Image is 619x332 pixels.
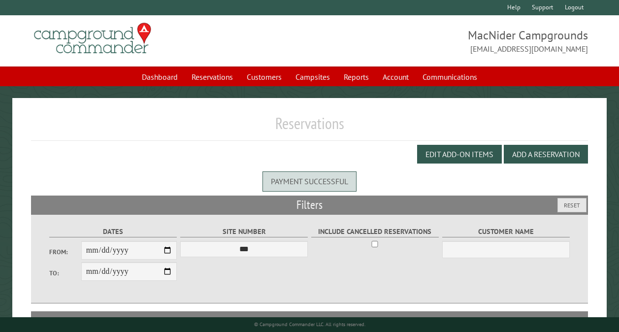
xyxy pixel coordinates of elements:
div: Payment successful [262,171,357,191]
h2: Filters [31,196,588,214]
label: From: [49,247,81,257]
label: Dates [49,226,177,237]
img: Campground Commander [31,19,154,58]
h1: Reservations [31,114,588,141]
a: Customers [241,67,288,86]
button: Edit Add-on Items [417,145,502,164]
a: Reports [338,67,375,86]
a: Dashboard [136,67,184,86]
a: Campsites [290,67,336,86]
label: Site Number [180,226,308,237]
label: Include Cancelled Reservations [311,226,439,237]
button: Reset [557,198,586,212]
small: © Campground Commander LLC. All rights reserved. [254,321,365,328]
label: To: [49,268,81,278]
th: Customer [326,311,440,329]
th: Due [480,311,532,329]
a: Reservations [186,67,239,86]
th: Edit [532,311,588,329]
th: Site [36,311,90,329]
th: Total [441,311,480,329]
button: Add a Reservation [504,145,588,164]
a: Account [377,67,415,86]
span: MacNider Campgrounds [EMAIL_ADDRESS][DOMAIN_NAME] [310,27,588,55]
a: Communications [417,67,483,86]
th: Dates [90,311,161,329]
th: Camper Details [161,311,326,329]
label: Customer Name [442,226,570,237]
